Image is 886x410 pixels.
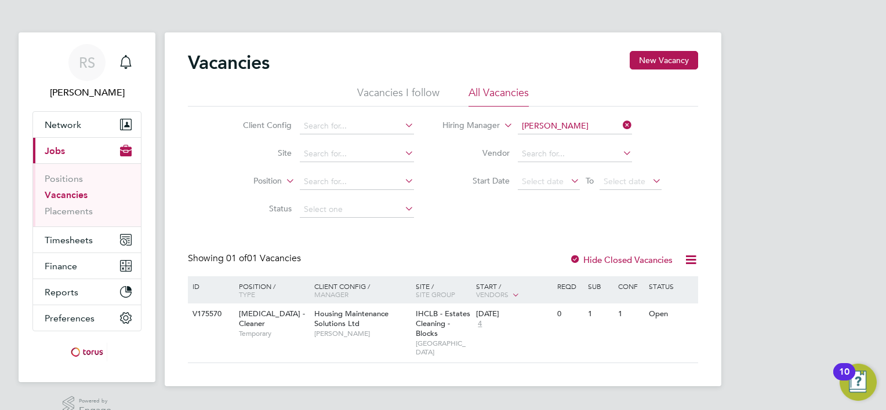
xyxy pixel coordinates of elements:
[45,261,77,272] span: Finance
[67,343,107,361] img: torus-logo-retina.png
[225,148,292,158] label: Site
[473,276,554,305] div: Start /
[45,145,65,156] span: Jobs
[45,235,93,246] span: Timesheets
[226,252,247,264] span: 01 of
[416,339,471,357] span: [GEOGRAPHIC_DATA]
[215,175,282,187] label: Position
[300,118,414,134] input: Search for...
[79,55,95,70] span: RS
[45,173,83,184] a: Positions
[300,202,414,218] input: Select one
[646,303,696,325] div: Open
[32,343,141,361] a: Go to home page
[357,86,440,107] li: Vacancies I follow
[230,276,311,304] div: Position /
[569,254,673,265] label: Hide Closed Vacancies
[190,276,230,296] div: ID
[314,309,388,328] span: Housing Maintenance Solutions Ltd
[585,276,615,296] div: Sub
[300,146,414,162] input: Search for...
[630,51,698,69] button: New Vacancy
[314,290,348,299] span: Manager
[226,252,301,264] span: 01 Vacancies
[646,276,696,296] div: Status
[239,309,305,328] span: [MEDICAL_DATA] - Cleaner
[522,176,564,186] span: Select date
[615,303,645,325] div: 1
[79,396,111,406] span: Powered by
[33,138,141,163] button: Jobs
[604,176,645,186] span: Select date
[32,44,141,100] a: RS[PERSON_NAME]
[225,120,292,130] label: Client Config
[32,86,141,100] span: Ryan Scott
[443,175,510,186] label: Start Date
[311,276,413,304] div: Client Config /
[518,118,632,134] input: Search for...
[239,290,255,299] span: Type
[615,276,645,296] div: Conf
[45,206,93,217] a: Placements
[45,287,78,298] span: Reports
[33,227,141,252] button: Timesheets
[314,329,410,338] span: [PERSON_NAME]
[45,119,81,130] span: Network
[33,253,141,279] button: Finance
[188,51,270,74] h2: Vacancies
[554,276,584,296] div: Reqd
[476,319,484,329] span: 4
[469,86,529,107] li: All Vacancies
[45,313,95,324] span: Preferences
[225,203,292,214] label: Status
[45,189,88,200] a: Vacancies
[239,329,308,338] span: Temporary
[839,372,849,387] div: 10
[33,305,141,331] button: Preferences
[33,163,141,226] div: Jobs
[443,148,510,158] label: Vendor
[19,32,155,382] nav: Main navigation
[33,279,141,305] button: Reports
[476,290,509,299] span: Vendors
[433,120,500,131] label: Hiring Manager
[300,174,414,190] input: Search for...
[190,303,230,325] div: V175570
[518,146,632,162] input: Search for...
[188,252,303,265] div: Showing
[840,364,877,401] button: Open Resource Center, 10 new notifications
[416,290,455,299] span: Site Group
[416,309,470,338] span: IHCLB - Estates Cleaning - Blocks
[585,303,615,325] div: 1
[476,309,551,319] div: [DATE]
[582,173,597,188] span: To
[33,112,141,137] button: Network
[413,276,474,304] div: Site /
[554,303,584,325] div: 0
